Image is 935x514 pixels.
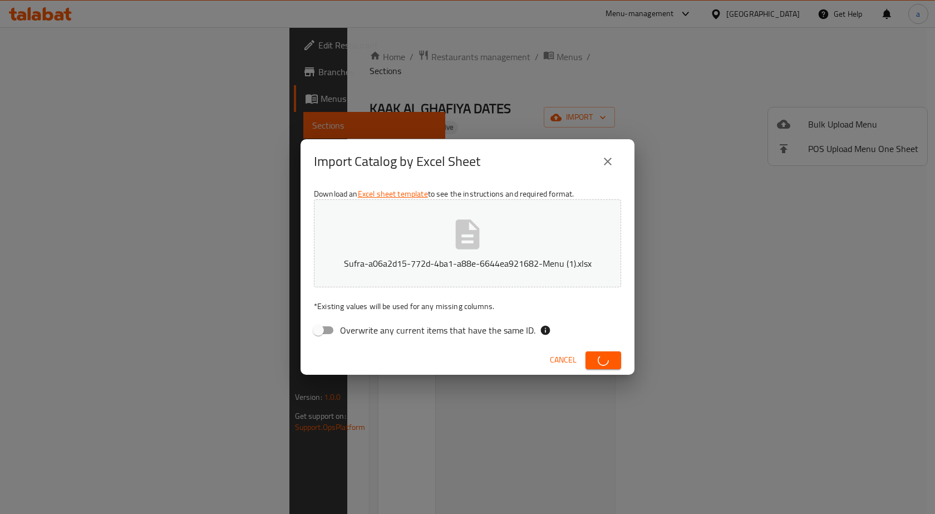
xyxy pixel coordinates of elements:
span: Overwrite any current items that have the same ID. [340,324,535,337]
p: Existing values will be used for any missing columns. [314,301,621,312]
button: Cancel [545,350,581,370]
button: close [594,148,621,175]
h2: Import Catalog by Excel Sheet [314,153,480,170]
button: Sufra-a06a2d15-772d-4ba1-a88e-6644ea921682-Menu (1).xlsx [314,199,621,287]
a: Excel sheet template [358,187,428,201]
p: Sufra-a06a2d15-772d-4ba1-a88e-6644ea921682-Menu (1).xlsx [331,257,604,270]
svg: If the overwrite option isn't selected, then the items that match an existing ID will be ignored ... [540,325,551,336]
div: Download an to see the instructions and required format. [301,184,634,345]
span: Cancel [550,353,577,367]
